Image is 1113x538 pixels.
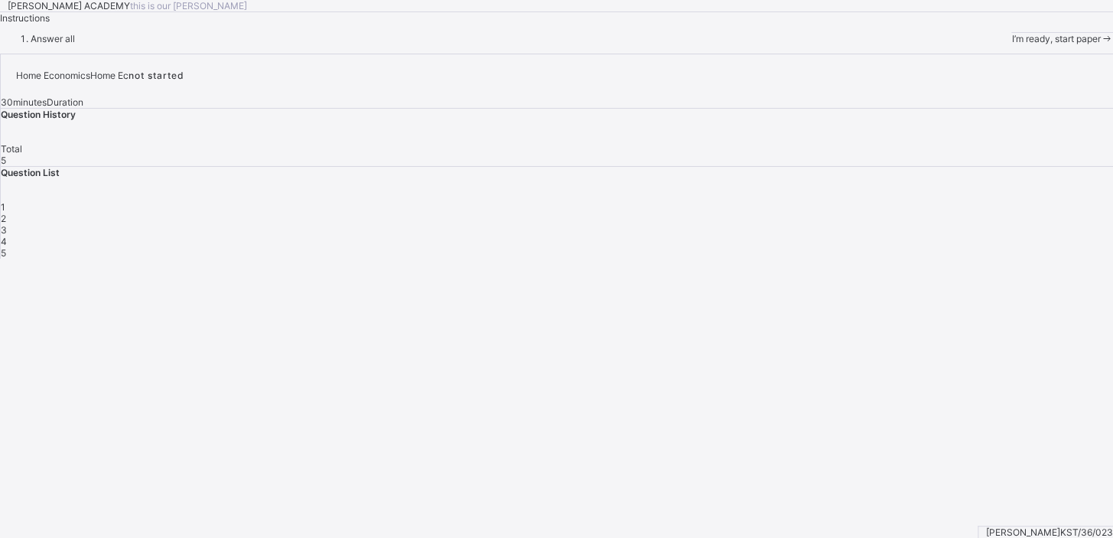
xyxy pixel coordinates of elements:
span: 3 [1,224,7,236]
span: Home Ec [90,70,129,81]
span: Answer all [31,33,75,44]
span: 1 [1,201,5,213]
span: 4 [1,236,7,247]
span: I’m ready, start paper [1011,33,1100,44]
span: 5 [1,155,6,166]
span: Total [1,143,22,155]
span: Question List [1,167,60,178]
span: Question History [1,109,76,120]
span: 2 [1,213,6,224]
span: 5 [1,247,6,259]
span: not started [129,70,184,81]
span: Home Economics [16,70,90,81]
span: KST/36/023 [1060,527,1113,538]
span: Duration [47,96,83,108]
span: 30 minutes [1,96,47,108]
span: [PERSON_NAME] [986,527,1060,538]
